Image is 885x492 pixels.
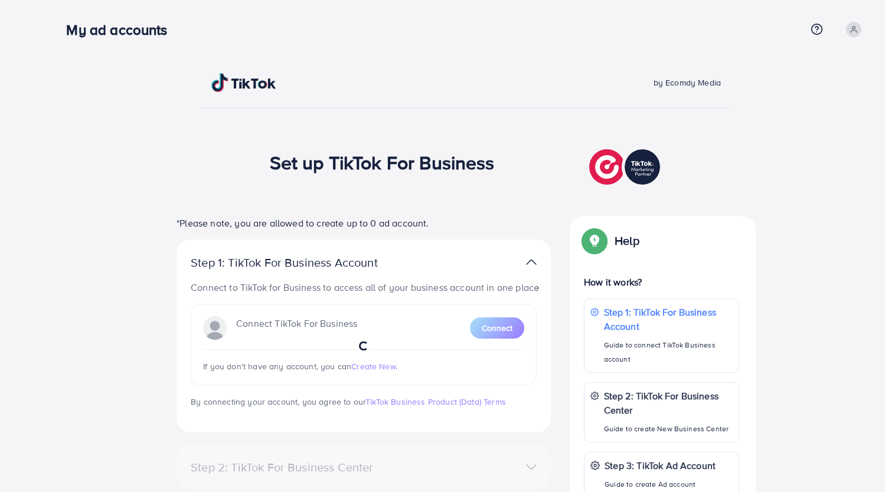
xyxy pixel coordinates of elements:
p: Guide to create New Business Center [604,422,733,436]
img: TikTok partner [526,254,537,271]
h1: Set up TikTok For Business [270,151,495,173]
p: Step 1: TikTok For Business Account [191,255,415,270]
p: Step 2: TikTok For Business Center [604,389,733,417]
p: Guide to create Ad account [605,477,716,491]
img: TikTok [211,73,276,92]
p: Step 1: TikTok For Business Account [604,305,733,333]
span: by Ecomdy Media [654,77,721,88]
img: Popup guide [584,230,605,251]
p: *Please note, you are allowed to create up to 0 ad account. [177,216,551,230]
img: TikTok partner [589,146,663,188]
h3: My ad accounts [66,21,177,38]
p: How it works? [584,275,739,289]
p: Help [615,234,639,248]
p: Step 3: TikTok Ad Account [605,458,716,473]
p: Guide to connect TikTok Business account [604,338,733,366]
